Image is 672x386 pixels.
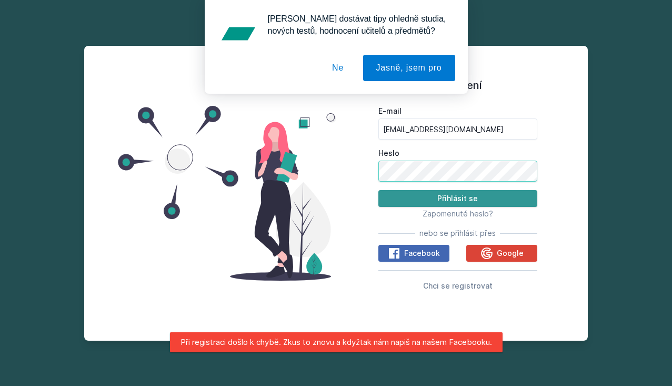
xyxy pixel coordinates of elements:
[259,13,455,37] div: [PERSON_NAME] dostávat tipy ohledně studia, nových testů, hodnocení učitelů a předmětů?
[466,245,537,262] button: Google
[363,55,455,81] button: Jasně, jsem pro
[423,279,493,292] button: Chci se registrovat
[423,209,493,218] span: Zapomenuté heslo?
[423,281,493,290] span: Chci se registrovat
[319,55,357,81] button: Ne
[378,190,538,207] button: Přihlásit se
[378,148,538,159] label: Heslo
[217,13,259,55] img: notification icon
[170,332,503,352] div: Při registraci došlo k chybě. Zkus to znovu a kdyžtak nám napiš na našem Facebooku.
[378,106,538,116] label: E-mail
[419,228,496,239] span: nebo se přihlásit přes
[378,118,538,140] input: Tvoje e-mailová adresa
[404,248,440,259] span: Facebook
[497,248,524,259] span: Google
[378,245,449,262] button: Facebook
